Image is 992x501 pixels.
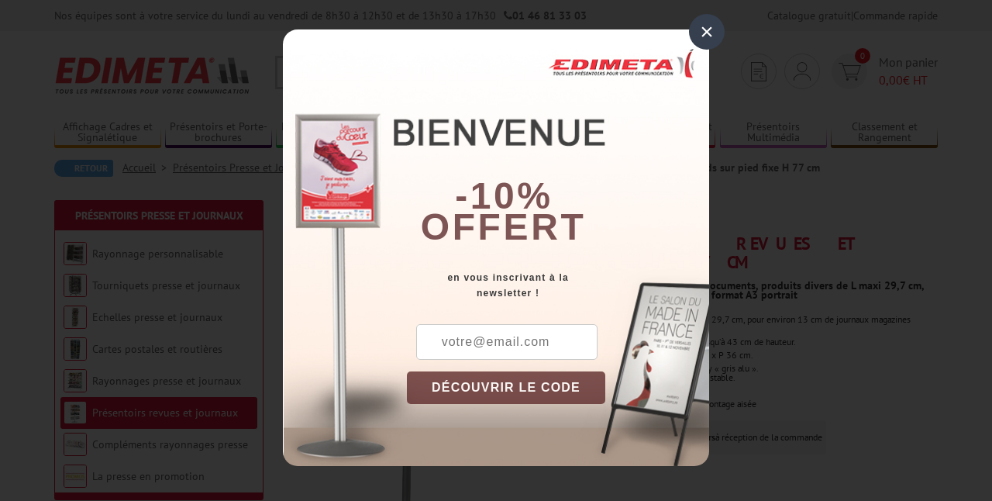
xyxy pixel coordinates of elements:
[407,270,709,301] div: en vous inscrivant à la newsletter !
[421,206,587,247] font: offert
[407,371,605,404] button: DÉCOUVRIR LE CODE
[416,324,598,360] input: votre@email.com
[455,175,553,216] b: -10%
[689,14,725,50] div: ×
